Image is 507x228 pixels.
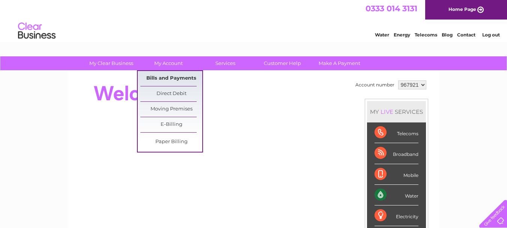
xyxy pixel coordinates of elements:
[140,71,202,86] a: Bills and Payments
[367,101,426,122] div: MY SERVICES
[375,185,418,205] div: Water
[251,56,313,70] a: Customer Help
[394,32,410,38] a: Energy
[375,205,418,226] div: Electricity
[415,32,437,38] a: Telecoms
[375,122,418,143] div: Telecoms
[375,164,418,185] div: Mobile
[140,117,202,132] a: E-Billing
[194,56,256,70] a: Services
[140,102,202,117] a: Moving Premises
[77,4,431,36] div: Clear Business is a trading name of Verastar Limited (registered in [GEOGRAPHIC_DATA] No. 3667643...
[375,143,418,164] div: Broadband
[137,56,199,70] a: My Account
[482,32,500,38] a: Log out
[375,32,389,38] a: Water
[80,56,142,70] a: My Clear Business
[140,86,202,101] a: Direct Debit
[366,4,417,13] a: 0333 014 3131
[442,32,453,38] a: Blog
[140,134,202,149] a: Paper Billing
[379,108,395,115] div: LIVE
[457,32,475,38] a: Contact
[308,56,370,70] a: Make A Payment
[18,20,56,42] img: logo.png
[354,79,396,91] td: Account number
